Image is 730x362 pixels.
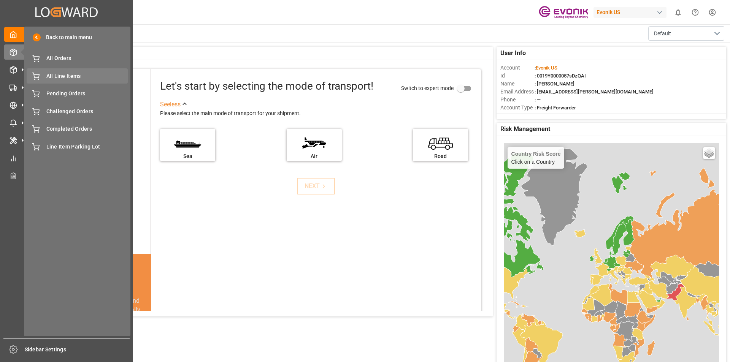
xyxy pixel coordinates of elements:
div: Air [290,152,338,160]
span: Default [654,30,671,38]
span: : Freight Forwarder [535,105,576,111]
span: Name [500,80,535,88]
button: next slide / item [140,296,151,360]
span: : [535,65,557,71]
span: Phone [500,96,535,104]
span: : 0019Y0000057sDzQAI [535,73,586,79]
a: Layers [703,147,715,159]
div: Click on a Country [511,151,561,165]
div: Sea [164,152,211,160]
div: Road [417,152,464,160]
span: Id [500,72,535,80]
span: Challenged Orders [46,107,128,115]
span: Sidebar Settings [25,346,130,354]
div: See less [160,100,181,109]
button: show 0 new notifications [670,4,687,21]
button: Help Center [687,4,704,21]
span: User Info [500,49,526,58]
span: All Line Items [46,72,128,80]
a: My Reports [4,150,129,165]
span: All Orders [46,54,128,62]
span: : [PERSON_NAME] [535,81,574,87]
span: Back to main menu [41,33,92,41]
a: All Line Items [27,68,128,83]
img: Evonik-brand-mark-Deep-Purple-RGB.jpeg_1700498283.jpeg [539,6,588,19]
div: Evonik US [594,7,667,18]
span: Evonik US [536,65,557,71]
a: Pending Orders [27,86,128,101]
button: Evonik US [594,5,670,19]
a: Transport Planner [4,168,129,183]
span: Account Type [500,104,535,112]
div: Please select the main mode of transport for your shipment. [160,109,476,118]
span: Email Address [500,88,535,96]
a: My Cockpit [4,27,129,42]
span: Line Item Parking Lot [46,143,128,151]
span: Account [500,64,535,72]
a: Challenged Orders [27,104,128,119]
a: Line Item Parking Lot [27,139,128,154]
span: Risk Management [500,125,550,134]
span: : [EMAIL_ADDRESS][PERSON_NAME][DOMAIN_NAME] [535,89,654,95]
a: Completed Orders [27,122,128,136]
button: NEXT [297,178,335,194]
button: open menu [648,26,724,41]
a: All Orders [27,51,128,66]
span: : — [535,97,541,103]
span: Switch to expert mode [401,85,454,91]
h4: Country Risk Score [511,151,561,157]
div: NEXT [305,182,328,191]
div: Let's start by selecting the mode of transport! [160,78,373,94]
span: Completed Orders [46,125,128,133]
span: Pending Orders [46,90,128,98]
